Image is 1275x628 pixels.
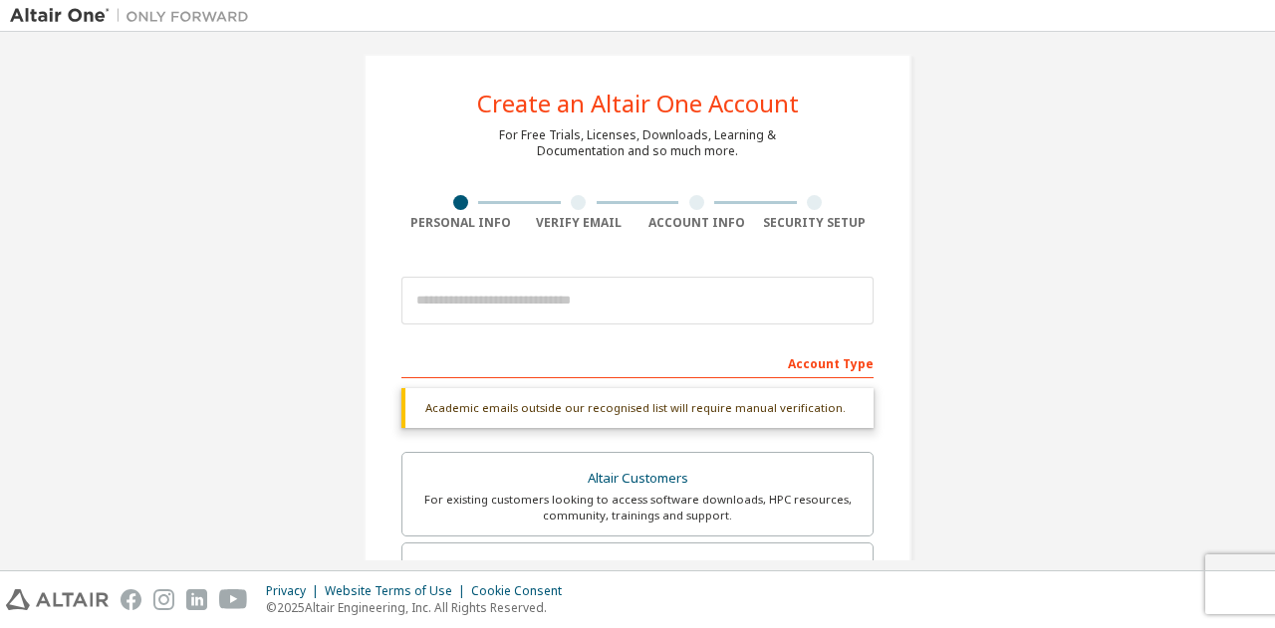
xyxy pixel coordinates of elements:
img: altair_logo.svg [6,589,109,610]
div: Personal Info [401,215,520,231]
div: Create an Altair One Account [477,92,799,115]
div: Account Info [637,215,756,231]
div: Altair Customers [414,465,861,493]
div: Cookie Consent [471,583,574,599]
img: facebook.svg [121,589,141,610]
div: Website Terms of Use [325,583,471,599]
div: For existing customers looking to access software downloads, HPC resources, community, trainings ... [414,492,861,523]
div: Verify Email [520,215,638,231]
p: © 2025 Altair Engineering, Inc. All Rights Reserved. [266,599,574,616]
div: Privacy [266,583,325,599]
div: Students [414,555,861,583]
div: Account Type [401,346,874,378]
div: Academic emails outside our recognised list will require manual verification. [401,388,874,428]
img: linkedin.svg [186,589,207,610]
img: Altair One [10,6,259,26]
img: instagram.svg [153,589,174,610]
div: For Free Trials, Licenses, Downloads, Learning & Documentation and so much more. [499,127,776,159]
img: youtube.svg [219,589,248,610]
div: Security Setup [756,215,875,231]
